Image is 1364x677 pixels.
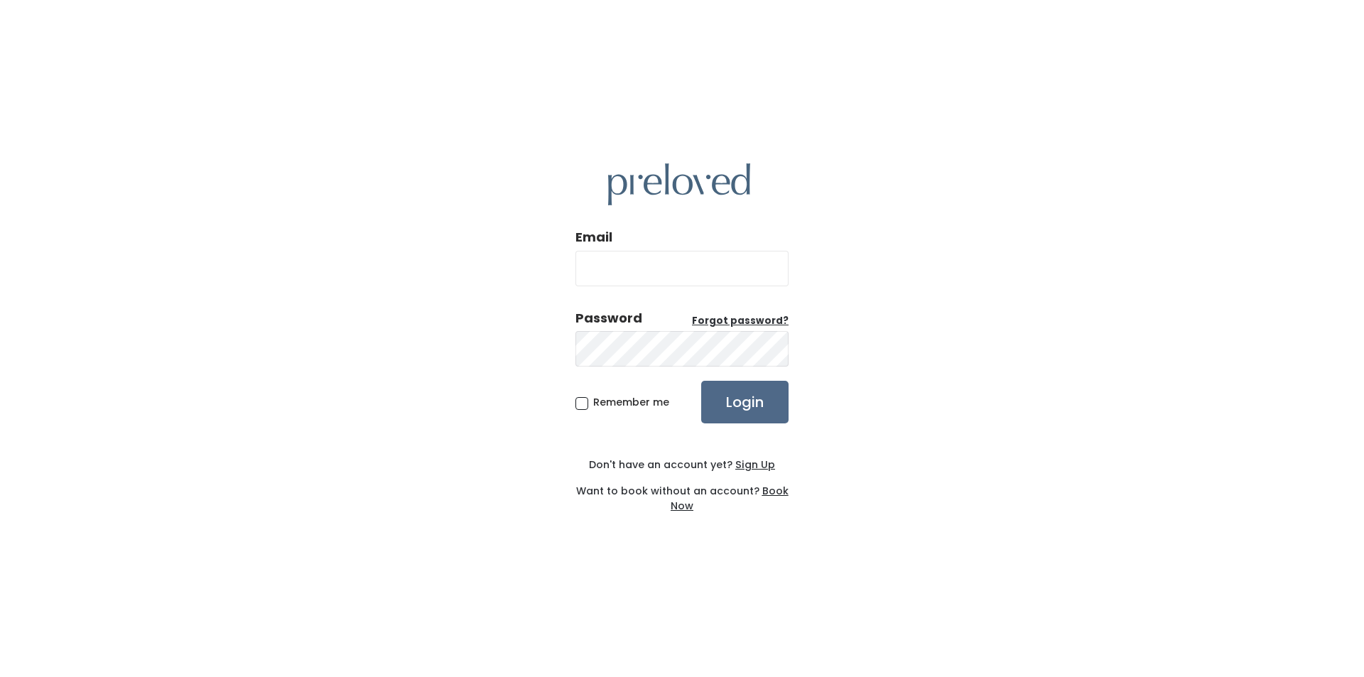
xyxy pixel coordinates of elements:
u: Forgot password? [692,314,789,327]
u: Sign Up [735,457,775,472]
div: Password [575,309,642,327]
span: Remember me [593,395,669,409]
input: Login [701,381,789,423]
img: preloved logo [608,163,750,205]
label: Email [575,228,612,247]
a: Sign Up [732,457,775,472]
a: Book Now [671,484,789,513]
a: Forgot password? [692,314,789,328]
div: Want to book without an account? [575,472,789,514]
div: Don't have an account yet? [575,457,789,472]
